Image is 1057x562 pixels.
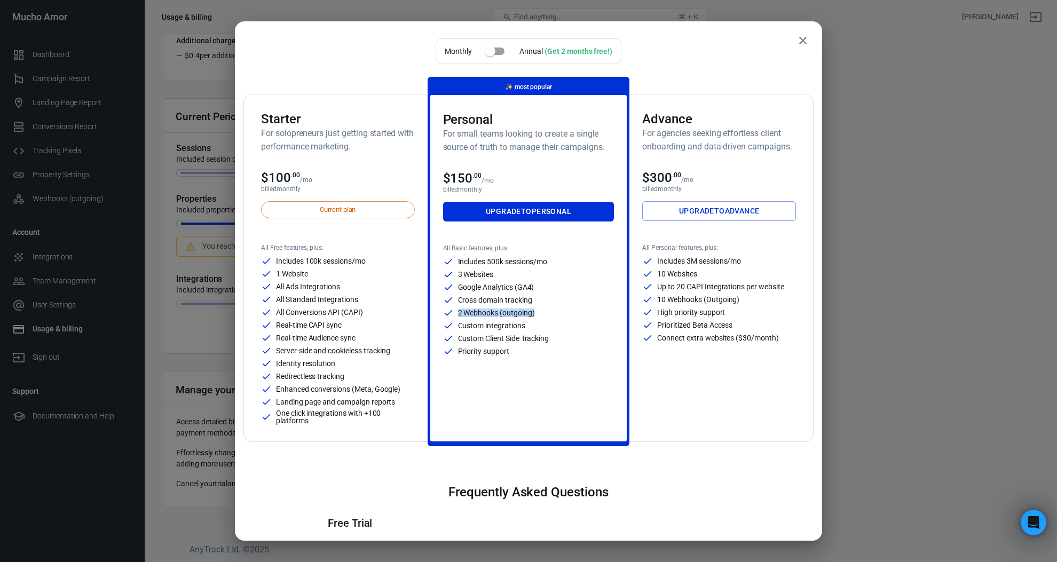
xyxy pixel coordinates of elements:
[1021,510,1046,535] iframe: Intercom live chat
[642,170,681,185] span: $300
[505,82,552,93] p: most popular
[300,176,312,184] p: /mo
[657,257,741,265] p: Includes 3M sessions/mo
[276,347,390,354] p: Server-side and cookieless tracking
[642,126,796,153] h6: For agencies seeking effortless client onboarding and data-driven campaigns.
[672,171,681,179] sup: .00
[276,283,340,290] p: All Ads Integrations
[261,244,415,251] p: All Free features, plus:
[276,385,400,393] p: Enhanced conversions (Meta, Google)
[458,258,548,265] p: Includes 500k sessions/mo
[291,171,300,179] sup: .00
[458,296,532,304] p: Cross domain tracking
[443,244,614,252] p: All Basic features, plus:
[276,360,335,367] p: Identity resolution
[642,112,796,126] h3: Advance
[458,271,494,278] p: 3 Websites
[482,177,494,184] p: /mo
[261,126,415,153] h6: For solopreneurs just getting started with performance marketing.
[545,47,612,56] div: (Get 2 months free!)
[443,127,614,154] h6: For small teams looking to create a single source of truth to manage their campaigns.
[458,309,535,316] p: 2 Webhooks (outgoing)
[328,485,729,500] h3: Frequently Asked Questions
[792,30,814,51] button: close
[443,112,614,127] h3: Personal
[276,409,415,424] p: One click integrations with +100 platforms
[657,334,778,342] p: Connect extra websites ($30/month)
[657,270,697,278] p: 10 Websites
[505,83,513,91] span: magic
[261,185,415,193] p: billed monthly
[261,112,415,126] h3: Starter
[276,321,342,329] p: Real-time CAPI sync
[276,308,363,316] p: All Conversions API (CAPI)
[657,296,739,303] p: 10 Webhooks (Outgoing)
[276,373,344,380] p: Redirectless tracking
[642,201,796,221] a: UpgradetoAdvance
[458,322,525,329] p: Custom integrations
[276,257,366,265] p: Includes 100k sessions/mo
[681,176,693,184] p: /mo
[472,172,482,179] sup: .00
[458,335,549,342] p: Custom Client Side Tracking
[261,170,300,185] span: $100
[328,517,729,529] h4: Free Trial
[276,270,308,278] p: 1 Website
[458,283,534,291] p: Google Analytics (GA4)
[519,46,612,57] div: Annual
[276,398,395,406] p: Landing page and campaign reports
[276,296,358,303] p: All Standard Integrations
[657,283,784,290] p: Up to 20 CAPI Integrations per website
[657,321,732,329] p: Prioritized Beta Access
[458,347,509,355] p: Priority support
[443,202,614,221] a: UpgradetoPersonal
[657,308,725,316] p: High priority support
[276,334,356,342] p: Real-time Audience sync
[314,204,361,215] span: Current plan
[642,185,796,193] p: billed monthly
[443,171,482,186] span: $150
[445,46,472,57] p: Monthly
[642,244,796,251] p: All Personal features, plus:
[443,186,614,193] p: billed monthly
